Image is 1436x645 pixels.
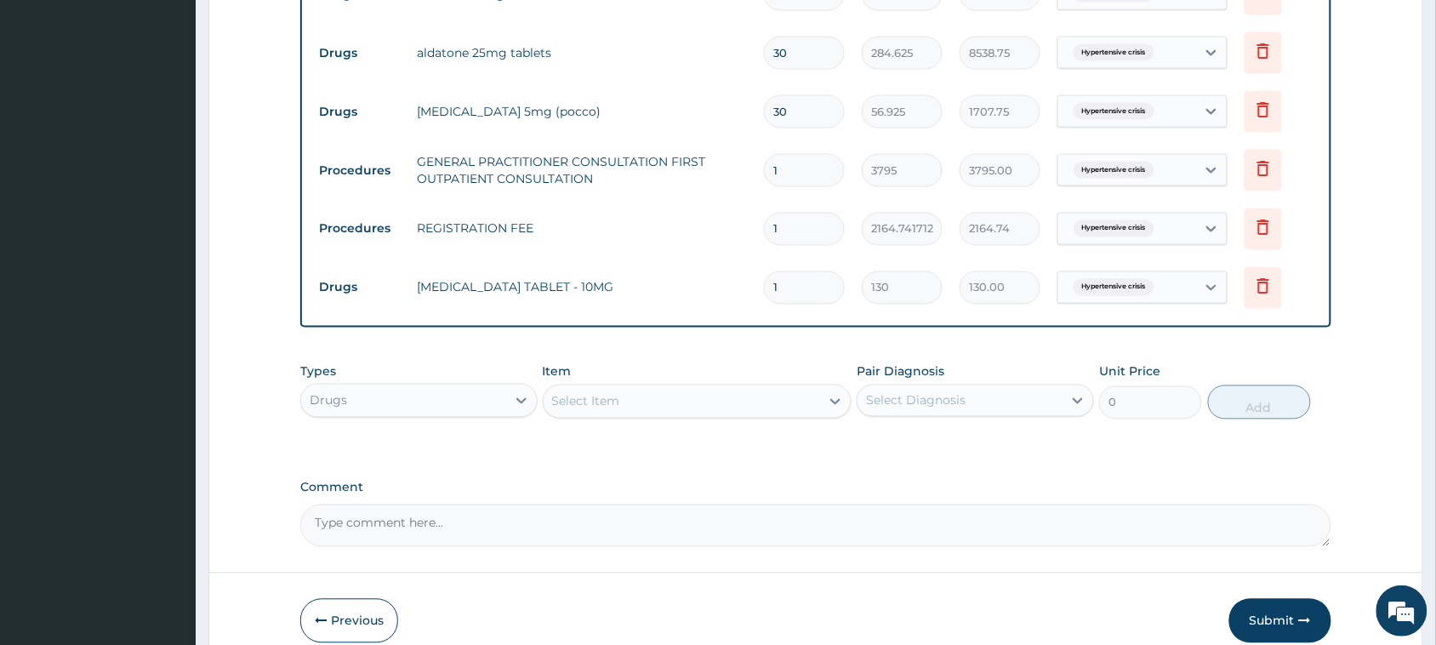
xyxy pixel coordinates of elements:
[1208,385,1311,420] button: Add
[279,9,320,49] div: Minimize live chat window
[300,481,1331,495] label: Comment
[300,365,336,380] label: Types
[866,392,966,409] div: Select Diagnosis
[311,96,408,128] td: Drugs
[1074,162,1154,179] span: Hypertensive crisis
[310,392,347,409] div: Drugs
[311,155,408,186] td: Procedures
[543,363,572,380] label: Item
[857,363,944,380] label: Pair Diagnosis
[1074,103,1154,120] span: Hypertensive crisis
[1229,599,1331,643] button: Submit
[408,145,755,196] td: GENERAL PRACTITIONER CONSULTATION FIRST OUTPATIENT CONSULTATION
[408,212,755,246] td: REGISTRATION FEE
[1074,44,1154,61] span: Hypertensive crisis
[408,94,755,128] td: [MEDICAL_DATA] 5mg (pocco)
[311,272,408,304] td: Drugs
[408,36,755,70] td: aldatone 25mg tablets
[311,214,408,245] td: Procedures
[1074,220,1154,237] span: Hypertensive crisis
[9,465,324,524] textarea: Type your message and hit 'Enter'
[31,85,69,128] img: d_794563401_company_1708531726252_794563401
[408,271,755,305] td: [MEDICAL_DATA] TABLET - 10MG
[88,95,286,117] div: Chat with us now
[300,599,398,643] button: Previous
[552,393,620,410] div: Select Item
[311,37,408,69] td: Drugs
[1074,279,1154,296] span: Hypertensive crisis
[99,214,235,386] span: We're online!
[1099,363,1160,380] label: Unit Price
